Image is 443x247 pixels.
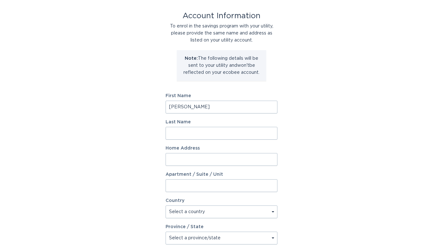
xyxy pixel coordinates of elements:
div: To enrol in the savings program with your utility, please provide the same name and address as li... [166,23,277,44]
strong: Note: [185,56,198,61]
label: Home Address [166,146,277,151]
div: Account Information [166,12,277,19]
label: Last Name [166,120,277,124]
label: Country [166,198,184,203]
label: Province / State [166,225,204,229]
label: First Name [166,94,277,98]
label: Apartment / Suite / Unit [166,172,277,177]
p: The following details will be sent to your utility and won't be reflected on your ecobee account. [182,55,261,76]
